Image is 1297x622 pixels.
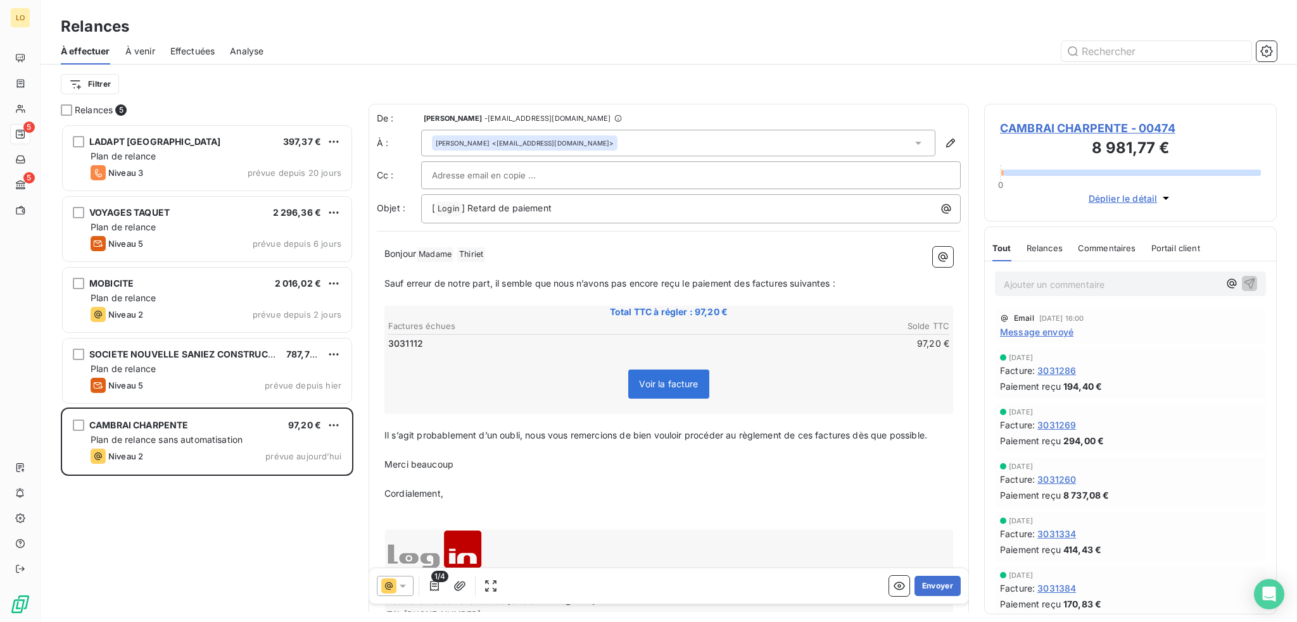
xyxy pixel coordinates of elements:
[992,243,1011,253] span: Tout
[436,139,490,147] span: [PERSON_NAME]
[1000,597,1061,611] span: Paiement reçu
[998,180,1003,190] span: 0
[89,207,170,218] span: VOYAGES TAQUET
[384,459,453,470] span: Merci beaucoup
[1254,579,1284,609] div: Open Intercom Messenger
[1037,527,1076,540] span: 3031334
[1014,314,1034,322] span: Email
[1000,582,1035,595] span: Facture :
[91,434,243,445] span: Plan de relance sans automatisation
[1061,41,1251,61] input: Rechercher
[1063,543,1101,556] span: 414,43 €
[432,202,435,213] span: [
[377,137,421,149] label: À :
[1063,597,1101,611] span: 170,83 €
[1037,364,1076,377] span: 3031286
[1000,325,1073,339] span: Message envoyé
[253,239,341,249] span: prévue depuis 6 jours
[914,576,961,596] button: Envoyer
[377,169,421,182] label: Cc :
[108,168,143,178] span: Niveau 3
[669,320,950,333] th: Solde TTC
[89,420,189,430] span: CAMBRAI CHARPENTE
[1000,434,1061,447] span: Paiement reçu
[1039,314,1084,322] span: [DATE] 16:00
[91,292,156,303] span: Plan de relance
[1000,120,1261,137] span: CAMBRAI CHARPENTE - 00474
[388,320,668,333] th: Factures échues
[23,121,35,133] span: 5
[1063,488,1110,502] span: 8 737,08 €
[1000,488,1061,502] span: Paiement reçu
[1000,473,1035,486] span: Facture :
[457,247,485,262] span: Thiriet
[384,430,927,440] span: Il s’agit probablement d’un oubli, nous vous remercions de bien vouloir procéder au règlement de ...
[61,124,353,622] div: grid
[89,349,290,359] span: SOCIETE NOUVELLE SANIEZ CONSTRUCTION
[265,451,341,461] span: prévue aujourd’hui
[1151,243,1200,253] span: Portail client
[288,420,321,430] span: 97,20 €
[1063,380,1102,393] span: 194,40 €
[424,115,482,122] span: [PERSON_NAME]
[89,278,134,289] span: MOBICITE
[377,112,421,125] span: De :
[108,239,143,249] span: Niveau 5
[283,136,321,147] span: 397,37 €
[61,15,129,38] h3: Relances
[286,349,324,359] span: 787,75 €
[10,594,30,614] img: Logo LeanPay
[1000,137,1261,162] h3: 8 981,77 €
[462,202,552,213] span: ] Retard de paiement
[1037,473,1076,486] span: 3031260
[1078,243,1136,253] span: Commentaires
[248,168,341,178] span: prévue depuis 20 jours
[1009,571,1033,579] span: [DATE]
[1085,191,1177,206] button: Déplier le détail
[1037,582,1076,595] span: 3031384
[89,136,221,147] span: LADAPT [GEOGRAPHIC_DATA]
[265,380,341,390] span: prévue depuis hier
[431,571,448,582] span: 1/4
[108,451,143,461] span: Niveau 2
[1027,243,1063,253] span: Relances
[1009,354,1033,361] span: [DATE]
[115,104,127,116] span: 5
[61,74,119,94] button: Filtrer
[484,115,611,122] span: - [EMAIL_ADDRESS][DOMAIN_NAME]
[1037,418,1076,432] span: 3031269
[1000,527,1035,540] span: Facture :
[1000,380,1061,393] span: Paiement reçu
[436,202,461,216] span: Login
[91,221,156,232] span: Plan de relance
[275,278,322,289] span: 2 016,02 €
[91,363,156,374] span: Plan de relance
[384,488,443,499] span: Cordialement,
[108,309,143,320] span: Niveau 2
[1000,364,1035,377] span: Facture :
[91,151,156,161] span: Plan de relance
[1063,434,1104,447] span: 294,00 €
[23,172,35,183] span: 5
[108,380,143,390] span: Niveau 5
[377,202,405,213] span: Objet :
[432,166,568,185] input: Adresse email en copie ...
[386,306,951,318] span: Total TTC à régler : 97,20 €
[384,248,416,259] span: Bonjour
[1000,543,1061,556] span: Paiement reçu
[639,378,698,389] span: Voir la facture
[384,278,835,289] span: Sauf erreur de notre part, il semble que nous n’avons pas encore reçu le paiement des factures su...
[170,45,215,58] span: Effectuées
[1009,463,1033,470] span: [DATE]
[230,45,263,58] span: Analyse
[436,139,614,147] div: <[EMAIL_ADDRESS][DOMAIN_NAME]>
[1089,192,1158,205] span: Déplier le détail
[417,247,453,262] span: Madame
[388,337,423,350] span: 3031112
[669,337,950,351] td: 97,20 €
[1009,517,1033,525] span: [DATE]
[10,8,30,28] div: LO
[253,309,341,320] span: prévue depuis 2 jours
[1000,418,1035,432] span: Facture :
[273,207,322,218] span: 2 296,36 €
